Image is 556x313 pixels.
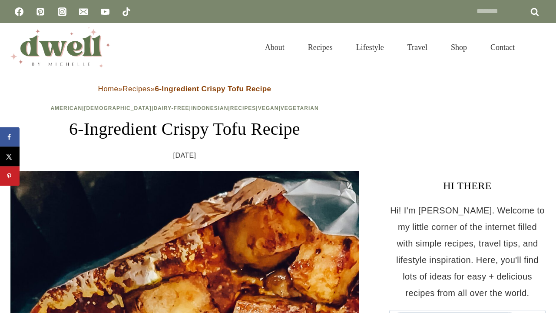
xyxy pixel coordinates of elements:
a: Pinterest [32,3,49,20]
h3: HI THERE [389,178,546,193]
img: DWELL by michelle [10,27,110,67]
span: » » [98,85,271,93]
a: Lifestyle [344,32,396,63]
strong: 6-Ingredient Crispy Tofu Recipe [155,85,271,93]
a: YouTube [96,3,114,20]
a: Vegan [258,105,279,111]
a: Email [75,3,92,20]
time: [DATE] [173,149,196,162]
a: [DEMOGRAPHIC_DATA] [84,105,152,111]
a: Home [98,85,119,93]
a: Dairy-Free [153,105,189,111]
a: American [50,105,82,111]
a: Vegetarian [281,105,319,111]
a: Recipes [122,85,150,93]
a: TikTok [118,3,135,20]
a: Recipes [230,105,256,111]
a: Recipes [296,32,344,63]
span: | | | | | | [50,105,318,111]
a: About [253,32,296,63]
a: Shop [439,32,479,63]
p: Hi! I'm [PERSON_NAME]. Welcome to my little corner of the internet filled with simple recipes, tr... [389,202,546,301]
a: Facebook [10,3,28,20]
h1: 6-Ingredient Crispy Tofu Recipe [10,116,359,142]
a: Indonesian [191,105,228,111]
button: View Search Form [531,40,546,55]
a: Travel [396,32,439,63]
a: Instagram [53,3,71,20]
nav: Primary Navigation [253,32,526,63]
a: Contact [479,32,526,63]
